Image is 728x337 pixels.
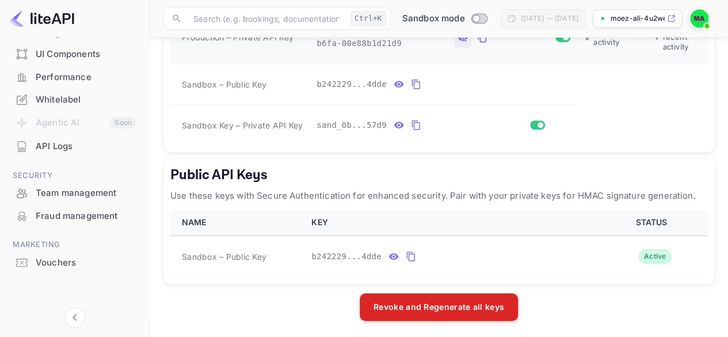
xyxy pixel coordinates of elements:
[36,256,136,270] div: Vouchers
[7,43,142,65] a: UI Components
[182,78,266,90] span: Sandbox – Public Key
[398,12,491,25] div: Switch to Production mode
[611,13,665,24] p: moez-ali-4u2we.nuitee....
[7,66,142,88] a: Performance
[36,140,136,153] div: API Logs
[36,210,136,223] div: Fraud management
[7,182,142,203] a: Team management
[317,119,387,131] span: sand_0b...57d9
[350,11,386,26] div: Ctrl+K
[7,89,142,110] a: Whitelabel
[170,210,304,236] th: NAME
[170,166,707,184] h5: Public API Keys
[7,205,142,228] div: Fraud management
[7,43,142,66] div: UI Components
[36,48,136,61] div: UI Components
[36,71,136,84] div: Performance
[9,9,74,28] img: LiteAPI logo
[36,187,136,200] div: Team management
[182,120,303,130] span: Sandbox Key – Private API Key
[182,251,266,263] span: Sandbox – Public Key
[7,89,142,111] div: Whitelabel
[402,12,465,25] span: Sandbox mode
[170,210,707,277] table: public api keys table
[7,252,142,274] div: Vouchers
[304,210,600,236] th: KEY
[7,252,142,273] a: Vouchers
[317,78,387,90] span: b242229...4dde
[7,169,142,182] span: Security
[7,66,142,89] div: Performance
[7,182,142,205] div: Team management
[311,251,382,263] span: b242229...4dde
[7,205,142,226] a: Fraud management
[639,249,672,263] div: Active
[64,307,85,328] button: Collapse navigation
[690,9,708,28] img: moez ali
[600,210,707,236] th: STATUS
[360,293,518,321] button: Revoke and Regenerate all keys
[521,13,578,24] div: [DATE] — [DATE]
[7,135,142,158] div: API Logs
[186,7,346,30] input: Search (e.g. bookings, documentation)
[170,189,707,203] p: Use these keys with Secure Authentication for enhanced security. Pair with your private keys for ...
[7,135,142,157] a: API Logs
[36,93,136,107] div: Whitelabel
[7,238,142,251] span: Marketing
